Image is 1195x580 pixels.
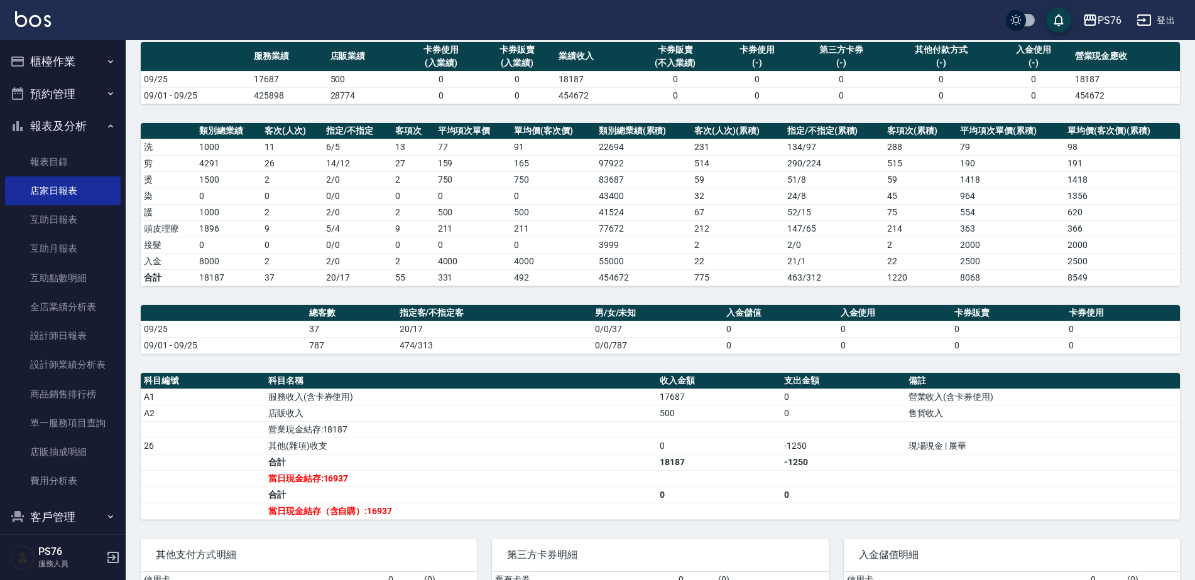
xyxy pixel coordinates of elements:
td: 6 / 5 [323,139,392,155]
td: 染 [141,188,196,204]
td: 2000 [1064,237,1180,253]
a: 店家日報表 [5,176,121,205]
div: 卡券販賣 [483,43,552,56]
td: 0 [631,71,719,87]
td: 3999 [596,237,692,253]
td: 當日現金結存（含自購）:16937 [265,503,657,519]
td: 79 [957,139,1064,155]
button: 客戶管理 [5,501,121,534]
td: 0/0/787 [592,337,723,353]
td: 0 [719,87,795,104]
td: 59 [691,171,783,188]
th: 科目名稱 [265,373,657,389]
td: 750 [511,171,596,188]
th: 店販業績 [327,42,403,72]
td: 2 / 0 [323,171,392,188]
td: 454672 [1072,87,1180,104]
td: -1250 [781,454,905,470]
td: 211 [435,220,511,237]
td: 288 [884,139,957,155]
div: (-) [890,56,992,70]
td: 09/01 - 09/25 [141,337,306,353]
table: a dense table [141,123,1180,286]
td: 454672 [555,87,631,104]
td: 8000 [196,253,261,269]
div: (-) [722,56,792,70]
td: 13 [392,139,434,155]
td: 0 [392,188,434,204]
td: 營業現金結存:18187 [265,421,657,438]
td: 頭皮理療 [141,220,196,237]
div: 其他付款方式 [890,43,992,56]
td: 18187 [555,71,631,87]
th: 客項次(累積) [884,123,957,139]
td: 2 [691,237,783,253]
a: 店販抽成明細 [5,438,121,466]
th: 卡券販賣 [951,305,1066,321]
td: 2 / 0 [784,237,884,253]
td: 474/313 [396,337,592,353]
td: 11 [261,139,323,155]
td: 212 [691,220,783,237]
td: 0 [196,237,261,253]
th: 支出金額 [781,373,905,389]
td: 09/01 - 09/25 [141,87,251,104]
td: 1356 [1064,188,1180,204]
td: 41524 [596,204,692,220]
td: 0 [261,188,323,204]
td: 554 [957,204,1064,220]
td: 26 [261,155,323,171]
img: Person [10,545,35,570]
td: 787 [306,337,396,353]
td: 售貨收入 [905,405,1180,421]
td: 2 [392,253,434,269]
td: A1 [141,389,265,405]
td: 09/25 [141,321,306,337]
td: 2 [884,237,957,253]
p: 服務人員 [38,558,102,569]
th: 入金儲值 [723,305,838,321]
th: 服務業績 [251,42,327,72]
th: 收入金額 [657,373,781,389]
table: a dense table [141,305,1180,354]
td: 合計 [265,454,657,470]
td: 18187 [1072,71,1180,87]
td: 67 [691,204,783,220]
td: 0 [723,337,838,353]
div: 卡券使用 [407,43,476,56]
a: 互助月報表 [5,234,121,263]
td: 8068 [957,269,1064,286]
td: 1418 [1064,171,1180,188]
th: 客次(人次)(累積) [691,123,783,139]
a: 報表目錄 [5,148,121,176]
td: 97922 [596,155,692,171]
td: 0 [781,486,905,503]
th: 單均價(客次價)(累積) [1064,123,1180,139]
th: 類別總業績(累積) [596,123,692,139]
td: 515 [884,155,957,171]
td: 9 [392,220,434,237]
td: 當日現金結存:16937 [265,470,657,486]
td: 0 [435,188,511,204]
th: 指定客/不指定客 [396,305,592,321]
td: 77672 [596,220,692,237]
td: 1500 [196,171,261,188]
td: 24 / 8 [784,188,884,204]
td: 331 [435,269,511,286]
td: 28774 [327,87,403,104]
td: 2500 [957,253,1064,269]
div: (入業績) [483,56,552,70]
td: 1000 [196,204,261,220]
td: 0 [435,237,511,253]
td: 0 / 0 [323,188,392,204]
td: 8549 [1064,269,1180,286]
th: 卡券使用 [1066,305,1180,321]
table: a dense table [141,373,1180,520]
td: 22694 [596,139,692,155]
td: 514 [691,155,783,171]
td: 0/0/37 [592,321,723,337]
td: 服務收入(含卡券使用) [265,389,657,405]
td: 27 [392,155,434,171]
h5: PS76 [38,545,102,558]
th: 單均價(客次價) [511,123,596,139]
